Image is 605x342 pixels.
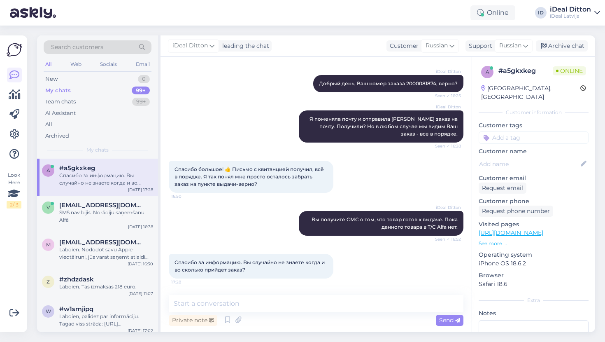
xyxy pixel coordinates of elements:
p: Operating system [479,251,589,259]
span: Search customers [51,43,103,52]
a: [URL][DOMAIN_NAME] [479,229,543,237]
span: Send [439,316,460,324]
div: New [45,75,58,83]
div: Email [134,59,151,70]
p: Customer email [479,174,589,183]
span: #w1smjipq [59,305,93,313]
div: iDeal Ditton [550,6,591,13]
span: Seen ✓ 16:52 [430,236,461,242]
div: Labdien. Tas izmaksas 218 euro. [59,283,153,290]
p: Notes [479,309,589,318]
p: Visited pages [479,220,589,229]
div: Archive chat [536,40,588,52]
div: ID [535,7,547,19]
span: iDeal Ditton [430,104,461,110]
span: z [47,279,50,285]
div: [DATE] 16:38 [128,224,153,230]
div: [DATE] 11:07 [128,290,153,297]
p: Browser [479,271,589,280]
span: #zhdzdask [59,276,94,283]
div: Labdien, palidez par informāciju. Tagad viss strāda: [URL][DOMAIN_NAME] [59,313,153,328]
img: Askly Logo [7,42,22,58]
div: [DATE] 17:02 [128,328,153,334]
input: Add a tag [479,131,589,144]
div: Team chats [45,98,76,106]
div: [DATE] 17:28 [128,187,153,193]
span: 16:50 [171,193,202,199]
div: Look Here [7,171,21,208]
div: [GEOGRAPHIC_DATA], [GEOGRAPHIC_DATA] [481,84,580,101]
div: Support [465,42,492,50]
span: Я поменяла почту и отправила [PERSON_NAME] заказ на почту. Получили? Но в любом случае мы видим В... [309,116,459,137]
div: Online [470,5,515,20]
div: leading the chat [219,42,269,50]
span: My chats [86,146,109,154]
p: Customer tags [479,121,589,130]
p: See more ... [479,240,589,247]
p: Customer name [479,147,589,156]
span: Seen ✓ 16:25 [430,93,461,99]
div: AI Assistant [45,109,76,117]
span: Спасибо за информацию. Вы случайно не знаете когда и во сколько прийдет заказ? [175,259,326,273]
span: iDeal Ditton [430,204,461,211]
span: iDeal Ditton [430,68,461,75]
span: Seen ✓ 16:28 [430,143,461,149]
span: vectors@inbox.lv [59,201,145,209]
div: Extra [479,297,589,304]
div: Private note [169,315,217,326]
div: All [45,120,52,129]
div: 0 [138,75,150,83]
div: Labdien. Nododot savu Apple viedtālruni, jūs varat saņemt atlaidi jebkurai precei mūsu veikalā. [59,246,153,261]
div: [DATE] 16:30 [128,261,153,267]
div: Customer information [479,109,589,116]
div: # a5gkxkeg [498,66,553,76]
div: My chats [45,87,71,95]
div: Спасибо за информацию. Вы случайно не знаете когда и во сколько прийдет заказ? [59,172,153,187]
div: iDeal Latvija [550,13,591,19]
span: iDeal Ditton [172,41,208,50]
div: All [44,59,53,70]
span: a [486,69,489,75]
div: Archived [45,132,69,140]
div: Web [69,59,83,70]
span: #a5gkxkeg [59,164,95,172]
span: v [47,204,50,211]
div: 2 / 3 [7,201,21,208]
div: 99+ [132,87,150,95]
p: iPhone OS 18.6.2 [479,259,589,268]
div: 99+ [132,98,150,106]
span: Online [553,66,586,75]
span: Добрый день, Ваш номер заказа 2000081874, верно? [319,80,458,87]
span: Russian [499,41,521,50]
a: iDeal DittoniDeal Latvija [550,6,600,19]
span: matvejeva.taiga@gmail.com [59,239,145,246]
p: Customer phone [479,197,589,206]
div: Request email [479,183,526,194]
div: Request phone number [479,206,553,217]
span: a [47,167,50,173]
span: w [46,308,51,314]
span: Вы получите СМС о том, что товар готов к выдаче. Пока данного товара в T/C Alfa нет. [312,216,459,230]
input: Add name [479,159,579,169]
div: Socials [98,59,119,70]
div: SMS nav bijis. Norādīju saņemšanu Alfā [59,209,153,224]
p: Safari 18.6 [479,280,589,288]
span: Russian [426,41,448,50]
div: Customer [386,42,419,50]
span: m [46,241,51,248]
span: 17:28 [171,279,202,285]
span: Спасибо большое! 👍 Письмо с квитанцией получил, всё в порядке. Я так понял мне просто осталось за... [175,166,325,187]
